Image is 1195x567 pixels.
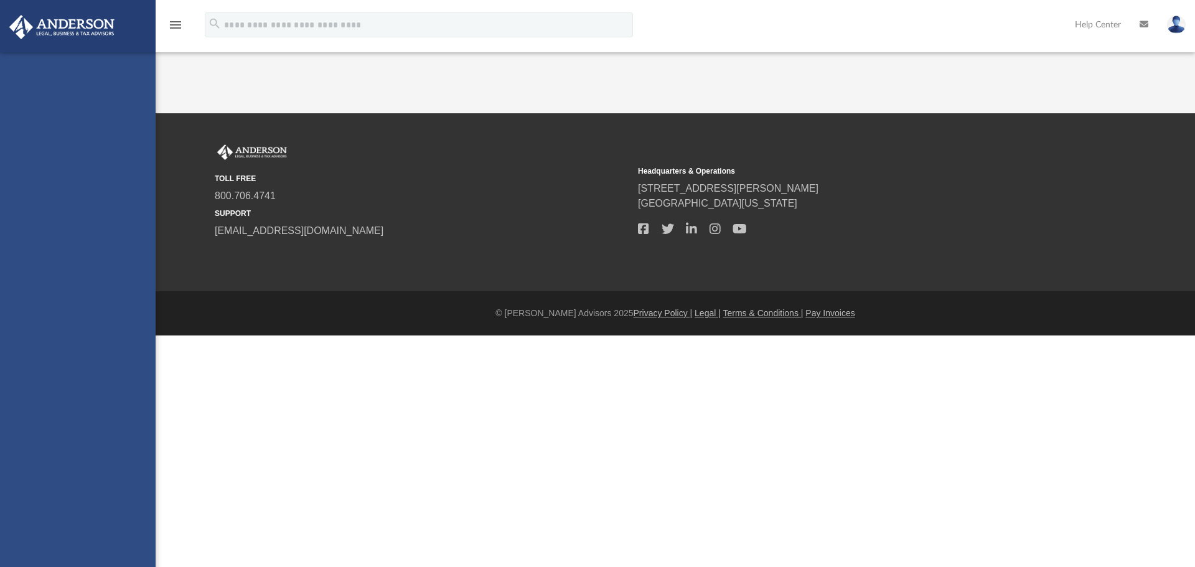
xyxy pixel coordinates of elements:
a: Legal | [695,308,721,318]
a: [GEOGRAPHIC_DATA][US_STATE] [638,198,797,209]
div: © [PERSON_NAME] Advisors 2025 [156,307,1195,320]
img: Anderson Advisors Platinum Portal [215,144,289,161]
a: [EMAIL_ADDRESS][DOMAIN_NAME] [215,225,383,236]
a: menu [168,24,183,32]
small: TOLL FREE [215,173,629,184]
i: search [208,17,222,30]
img: Anderson Advisors Platinum Portal [6,15,118,39]
a: [STREET_ADDRESS][PERSON_NAME] [638,183,818,194]
a: Terms & Conditions | [723,308,804,318]
a: Pay Invoices [805,308,855,318]
a: 800.706.4741 [215,190,276,201]
img: User Pic [1167,16,1186,34]
a: Privacy Policy | [634,308,693,318]
i: menu [168,17,183,32]
small: SUPPORT [215,208,629,219]
small: Headquarters & Operations [638,166,1052,177]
